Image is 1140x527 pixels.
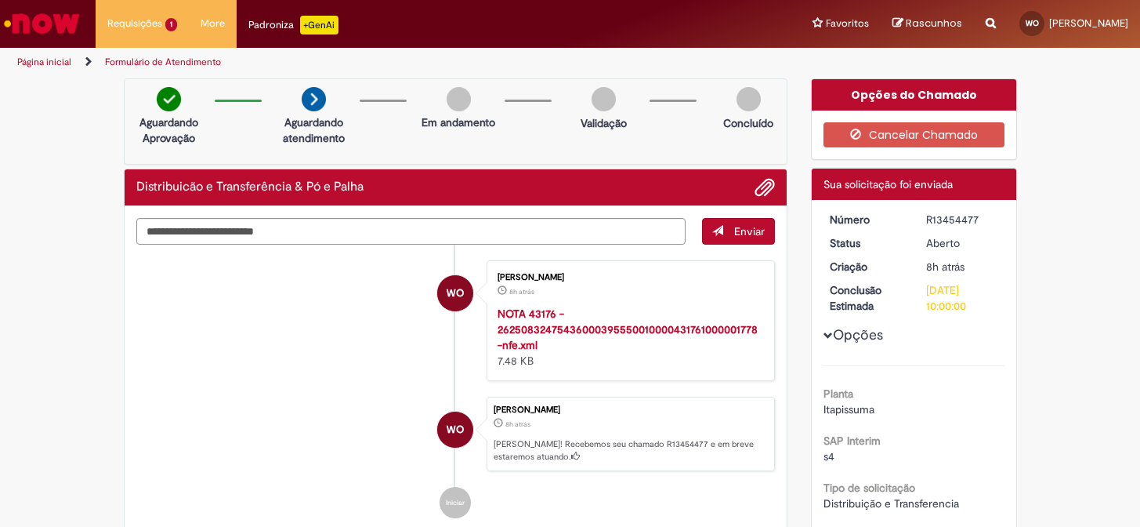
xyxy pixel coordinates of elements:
p: Aguardando Aprovação [131,114,207,146]
span: 8h atrás [505,420,530,429]
textarea: Digite sua mensagem aqui... [136,218,686,245]
div: R13454477 [926,212,999,227]
b: Planta [823,387,853,401]
img: img-circle-grey.png [447,87,471,111]
a: Página inicial [17,56,71,68]
span: 8h atrás [926,260,964,274]
span: Sua solicitação foi enviada [823,177,953,191]
a: NOTA 43176 - 26250832475436000395550010000431761000001778-nfe.xml [498,307,758,352]
span: More [201,16,225,31]
a: Formulário de Atendimento [105,56,221,68]
div: [DATE] 10:00:00 [926,282,999,314]
span: WO [447,411,464,449]
b: Tipo de solicitação [823,481,915,495]
div: [PERSON_NAME] [498,273,758,282]
dt: Criação [818,259,914,274]
div: Padroniza [248,16,338,35]
span: WO [447,274,464,312]
div: [PERSON_NAME] [494,405,766,415]
div: 7.48 KB [498,306,758,369]
ul: Trilhas de página [12,48,748,77]
dt: Conclusão Estimada [818,282,914,314]
div: Walter Oliveira [437,275,473,311]
button: Cancelar Chamado [823,122,1004,147]
img: img-circle-grey.png [592,87,616,111]
img: check-circle-green.png [157,87,181,111]
time: 27/08/2025 23:52:10 [505,420,530,429]
a: Rascunhos [892,16,962,31]
span: WO [1026,18,1039,28]
span: Favoritos [826,16,869,31]
span: Requisições [107,16,162,31]
span: s4 [823,449,834,463]
div: Walter Oliveira [437,412,473,448]
div: Aberto [926,235,999,251]
p: Aguardando atendimento [276,114,352,146]
p: Concluído [723,115,773,131]
time: 27/08/2025 23:50:31 [509,287,534,296]
img: img-circle-grey.png [736,87,761,111]
button: Enviar [702,218,775,245]
div: 27/08/2025 23:52:10 [926,259,999,274]
li: Walter Oliveira [136,397,776,472]
span: Itapissuma [823,402,874,416]
dt: Status [818,235,914,251]
button: Adicionar anexos [755,177,775,198]
p: Validação [581,115,627,131]
div: Opções do Chamado [812,79,1016,111]
span: Rascunhos [906,16,962,31]
p: +GenAi [300,16,338,35]
p: Em andamento [422,114,495,130]
dt: Número [818,212,914,227]
h2: Distribuicão e Transferência & Pó e Palha Histórico de tíquete [136,180,364,194]
span: 1 [165,18,177,31]
span: Distribuição e Transferencia [823,496,959,511]
p: [PERSON_NAME]! Recebemos seu chamado R13454477 e em breve estaremos atuando. [494,438,766,463]
b: SAP Interim [823,434,881,448]
img: arrow-next.png [302,87,326,111]
span: 8h atrás [509,287,534,296]
img: ServiceNow [2,8,82,39]
time: 27/08/2025 23:52:10 [926,260,964,274]
span: Enviar [734,224,765,238]
span: [PERSON_NAME] [1049,16,1128,30]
